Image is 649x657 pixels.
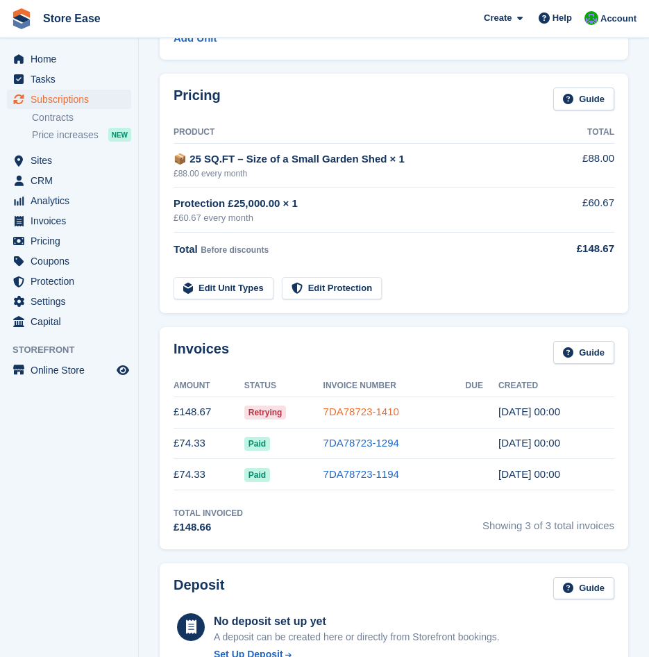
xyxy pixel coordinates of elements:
div: £88.00 every month [174,167,553,180]
span: Paid [244,468,270,482]
span: Settings [31,292,114,311]
span: CRM [31,171,114,190]
td: £88.00 [553,143,614,187]
th: Status [244,375,323,397]
h2: Invoices [174,341,229,364]
time: 2025-07-17 23:00:14 UTC [498,468,560,480]
span: Storefront [12,343,138,357]
th: Amount [174,375,244,397]
span: Account [600,12,637,26]
a: Edit Protection [282,277,382,300]
span: Invoices [31,211,114,231]
th: Due [466,375,499,397]
span: Coupons [31,251,114,271]
div: £60.67 every month [174,211,553,225]
a: Add Unit [174,31,217,47]
a: 7DA78723-1194 [323,468,399,480]
span: Protection [31,272,114,291]
span: Online Store [31,360,114,380]
span: Create [484,11,512,25]
div: Total Invoiced [174,507,243,519]
th: Invoice Number [323,375,466,397]
a: menu [7,191,131,210]
span: Help [553,11,572,25]
a: menu [7,312,131,331]
a: menu [7,90,131,109]
img: stora-icon-8386f47178a22dfd0bd8f6a31ec36ba5ce8667c1dd55bd0f319d3a0aa187defe.svg [11,8,32,29]
p: A deposit can be created here or directly from Storefront bookings. [214,630,500,644]
div: £148.66 [174,519,243,535]
span: Retrying [244,406,287,419]
a: Store Ease [37,7,106,30]
a: 7DA78723-1410 [323,406,399,417]
a: menu [7,171,131,190]
a: menu [7,49,131,69]
a: menu [7,151,131,170]
th: Created [498,375,614,397]
span: Home [31,49,114,69]
a: menu [7,69,131,89]
img: Neal Smitheringale [584,11,598,25]
a: menu [7,251,131,271]
a: menu [7,360,131,380]
div: 📦 25 SQ.FT – Size of a Small Garden Shed × 1 [174,151,553,167]
a: menu [7,231,131,251]
a: Contracts [32,111,131,124]
th: Total [553,122,614,144]
a: menu [7,272,131,291]
td: £148.67 [174,397,244,428]
a: 7DA78723-1294 [323,437,399,449]
span: Analytics [31,191,114,210]
span: Tasks [31,69,114,89]
span: Paid [244,437,270,451]
div: £148.67 [553,241,614,257]
span: Capital [31,312,114,331]
a: Guide [553,577,614,600]
time: 2025-09-17 23:00:52 UTC [498,406,560,417]
td: £74.33 [174,459,244,490]
a: Price increases NEW [32,127,131,142]
a: menu [7,292,131,311]
td: £74.33 [174,428,244,459]
span: Subscriptions [31,90,114,109]
div: Protection £25,000.00 × 1 [174,196,553,212]
a: Edit Unit Types [174,277,273,300]
a: Guide [553,341,614,364]
div: NEW [108,128,131,142]
th: Product [174,122,553,144]
time: 2025-08-17 23:00:24 UTC [498,437,560,449]
span: Pricing [31,231,114,251]
span: Before discounts [201,245,269,255]
td: £60.67 [553,188,614,233]
span: Price increases [32,128,99,142]
a: menu [7,211,131,231]
span: Total [174,243,198,255]
h2: Pricing [174,88,221,110]
h2: Deposit [174,577,224,600]
a: Preview store [115,362,131,379]
div: No deposit set up yet [214,613,500,630]
a: Guide [553,88,614,110]
span: Sites [31,151,114,170]
span: Showing 3 of 3 total invoices [482,507,614,535]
